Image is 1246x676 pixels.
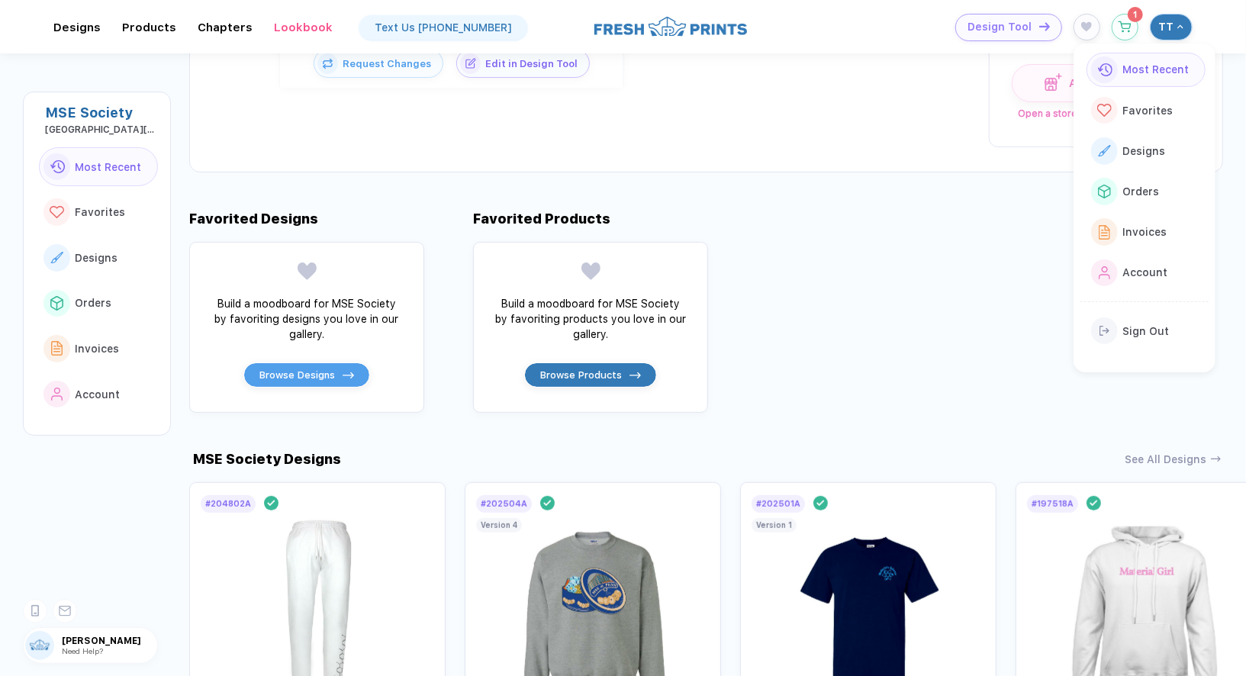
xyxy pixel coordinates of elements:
[45,124,158,135] div: University of Pennsylvania
[259,369,335,381] span: Browse Designs
[540,369,622,381] span: Browse Products
[75,252,118,264] span: Designs
[1098,145,1111,156] img: link to icon
[1097,104,1112,117] img: link to icon
[1123,105,1174,117] span: Favorites
[1087,134,1206,168] button: link to iconDesigns
[1123,145,1166,157] span: Designs
[189,211,318,227] div: Favorited Designs
[1125,453,1206,465] div: See All Designs
[50,206,64,219] img: link to icon
[75,206,125,218] span: Favorites
[1100,326,1110,336] img: link to icon
[274,21,333,34] div: LookbookToggle dropdown menu chapters
[375,21,512,34] div: Text Us [PHONE_NUMBER]
[53,21,101,34] div: DesignsToggle dropdown menu
[1123,63,1190,76] span: Most Recent
[1012,102,1170,119] span: Open a store and collect orders.
[473,211,610,227] div: Favorited Products
[481,499,527,509] div: # 202504A
[1032,499,1074,509] div: # 197518A
[39,238,158,278] button: link to iconDesigns
[1158,20,1174,34] span: TT
[39,284,158,324] button: link to iconOrders
[968,21,1032,34] span: Design Tool
[1087,314,1206,348] button: link to iconSign Out
[39,375,158,414] button: link to iconAccount
[1087,93,1206,127] button: link to iconFavorites
[75,388,120,401] span: Account
[1099,225,1111,240] img: link to icon
[243,362,369,388] button: Browse Designsicon
[50,160,65,173] img: link to icon
[359,15,527,40] a: Text Us [PHONE_NUMBER]
[211,296,402,342] div: Build a moodboard for MSE Society by favoriting designs you love in our gallery.
[1097,63,1112,76] img: link to icon
[1123,266,1168,278] span: Account
[1123,325,1170,337] span: Sign Out
[481,58,589,69] span: Edit in Design Tool
[205,499,251,509] div: # 204802A
[1125,453,1222,465] button: See All Designs
[338,58,443,69] span: Request Changes
[75,161,141,173] span: Most Recent
[62,636,157,646] span: [PERSON_NAME]
[1150,14,1193,40] button: TT
[62,646,103,655] span: Need Help?
[343,372,353,378] img: icon
[460,53,481,74] img: icon
[1012,64,1171,102] button: iconAdd to Store
[1045,73,1062,91] img: icon
[25,631,54,660] img: user profile
[456,49,590,78] button: iconEdit in Design Tool
[1087,174,1206,208] button: link to iconOrders
[122,21,176,34] div: ProductsToggle dropdown menu
[1039,22,1050,31] img: icon
[481,520,517,530] div: Version 4
[1098,185,1111,198] img: link to icon
[955,14,1062,41] button: Design Toolicon
[50,296,63,310] img: link to icon
[189,451,341,467] div: MSE Society Designs
[1123,226,1167,238] span: Invoices
[1087,53,1206,87] button: link to iconMost Recent
[39,192,158,232] button: link to iconFavorites
[1062,77,1139,89] span: Add to Store
[51,388,63,401] img: link to icon
[45,105,158,121] div: MSE Society
[198,21,253,34] div: ChaptersToggle dropdown menu chapters
[50,252,63,263] img: link to icon
[495,296,686,342] div: Build a moodboard for MSE Society by favoriting products you love in our gallery.
[524,362,656,388] button: Browse Productsicon
[75,297,111,309] span: Orders
[1087,256,1206,290] button: link to iconAccount
[1128,7,1143,22] sup: 1
[1123,185,1160,198] span: Orders
[1133,10,1137,19] span: 1
[756,499,800,509] div: # 202501A
[75,343,119,355] span: Invoices
[317,53,338,74] img: icon
[39,329,158,369] button: link to iconInvoices
[594,14,747,38] img: logo
[1099,266,1111,280] img: link to icon
[629,372,640,378] img: icon
[274,21,333,34] div: Lookbook
[1087,215,1206,249] button: link to iconInvoices
[39,147,158,187] button: link to iconMost Recent
[314,49,443,78] button: iconRequest Changes
[756,520,792,530] div: Version 1
[51,341,63,356] img: link to icon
